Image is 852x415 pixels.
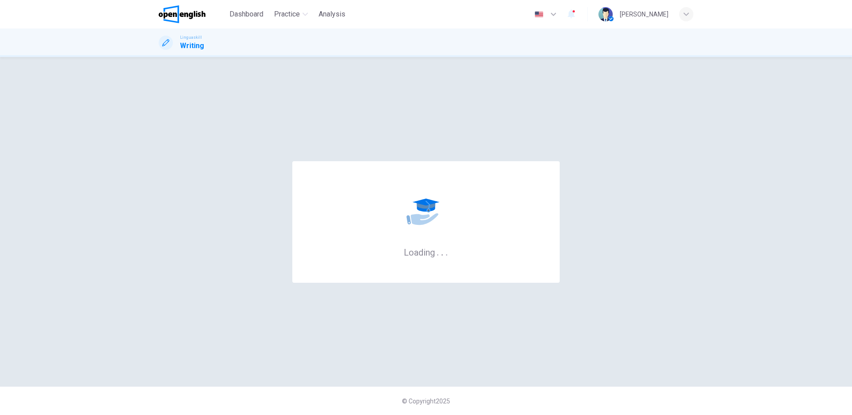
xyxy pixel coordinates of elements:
button: Practice [270,6,311,22]
img: OpenEnglish logo [159,5,205,23]
span: © Copyright 2025 [402,398,450,405]
span: Linguaskill [180,34,202,41]
img: en [533,11,545,18]
span: Practice [274,9,300,20]
h6: Loading [404,246,448,258]
a: OpenEnglish logo [159,5,226,23]
button: Dashboard [226,6,267,22]
h1: Writing [180,41,204,51]
div: [PERSON_NAME] [620,9,668,20]
button: Analysis [315,6,349,22]
h6: . [445,244,448,259]
span: Dashboard [229,9,263,20]
h6: . [436,244,439,259]
span: Analysis [319,9,345,20]
img: Profile picture [598,7,613,21]
h6: . [441,244,444,259]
